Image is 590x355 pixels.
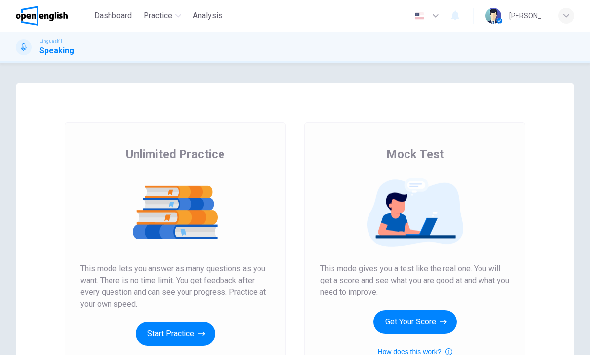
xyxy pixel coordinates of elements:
[80,263,270,310] span: This mode lets you answer as many questions as you want. There is no time limit. You get feedback...
[39,45,74,57] h1: Speaking
[320,263,510,298] span: This mode gives you a test like the real one. You will get a score and see what you are good at a...
[485,8,501,24] img: Profile picture
[144,10,172,22] span: Practice
[373,310,457,334] button: Get Your Score
[193,10,222,22] span: Analysis
[90,7,136,25] button: Dashboard
[136,322,215,346] button: Start Practice
[16,6,90,26] a: OpenEnglish logo
[39,38,64,45] span: Linguaskill
[509,10,547,22] div: [PERSON_NAME]
[16,6,68,26] img: OpenEnglish logo
[413,12,426,20] img: en
[94,10,132,22] span: Dashboard
[189,7,226,25] button: Analysis
[126,146,224,162] span: Unlimited Practice
[386,146,444,162] span: Mock Test
[140,7,185,25] button: Practice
